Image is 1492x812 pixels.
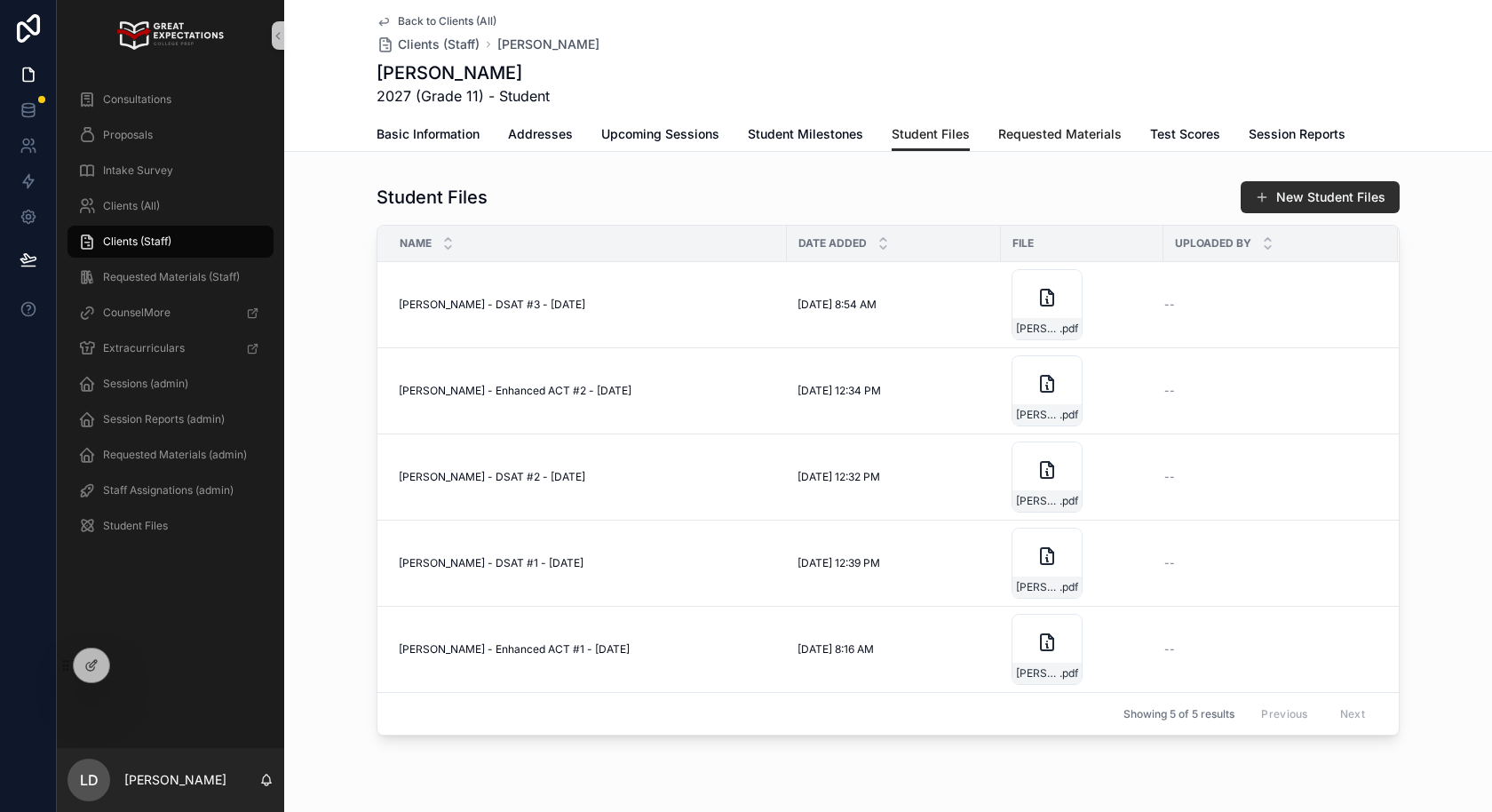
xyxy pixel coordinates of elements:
[67,474,274,506] a: Staff Assignations (admin)
[497,36,599,53] a: [PERSON_NAME]
[798,384,990,398] a: [DATE] 12:34 PM
[399,642,776,657] a: [PERSON_NAME] - Enhanced ACT #1 - [DATE]
[1150,125,1220,143] span: Test Scores
[1164,556,1377,570] a: --
[508,118,573,154] a: Addresses
[67,332,274,364] a: Extracurriculars
[1150,118,1220,154] a: Test Scores
[1016,322,1059,336] span: [PERSON_NAME]---DSAT-#3---8.12.25
[798,384,881,398] span: [DATE] 12:34 PM
[748,125,863,143] span: Student Milestones
[399,642,630,657] span: [PERSON_NAME] - Enhanced ACT #1 - [DATE]
[1012,269,1153,340] a: [PERSON_NAME]---DSAT-#3---8.12.25.pdf
[117,21,223,50] img: App logo
[57,71,284,565] div: scrollable content
[1164,384,1377,398] a: --
[103,377,188,391] span: Sessions (admin)
[103,519,168,533] span: Student Files
[67,226,274,258] a: Clients (Staff)
[399,556,583,570] span: [PERSON_NAME] - DSAT #1 - [DATE]
[1164,384,1175,398] span: --
[103,306,171,320] span: CounselMore
[798,470,990,484] a: [DATE] 12:32 PM
[798,556,880,570] span: [DATE] 12:39 PM
[1249,118,1345,154] a: Session Reports
[1012,236,1034,251] span: File
[1012,355,1153,426] a: [PERSON_NAME]---Enhanced-ACT-#2---7.17.25.pdf
[67,84,274,115] a: Consultations
[103,163,173,178] span: Intake Survey
[892,125,970,143] span: Student Files
[1164,298,1175,312] span: --
[508,125,573,143] span: Addresses
[798,298,877,312] span: [DATE] 8:54 AM
[1123,707,1234,721] span: Showing 5 of 5 results
[1249,125,1345,143] span: Session Reports
[103,128,153,142] span: Proposals
[1016,408,1059,422] span: [PERSON_NAME]---Enhanced-ACT-#2---7.17.25
[892,118,970,152] a: Student Files
[1012,442,1153,513] a: [PERSON_NAME]---DSAT-#2---7.13.25.pdf
[399,298,776,312] a: [PERSON_NAME] - DSAT #3 - [DATE]
[399,298,585,312] span: [PERSON_NAME] - DSAT #3 - [DATE]
[798,470,880,484] span: [DATE] 12:32 PM
[1164,556,1175,570] span: --
[103,483,234,498] span: Staff Assignations (admin)
[377,125,480,143] span: Basic Information
[377,85,550,107] span: 2027 (Grade 11) - Student
[798,642,990,657] a: [DATE] 8:16 AM
[67,155,274,187] a: Intake Survey
[1059,666,1078,681] span: .pdf
[67,119,274,151] a: Proposals
[1164,470,1377,484] a: --
[67,190,274,222] a: Clients (All)
[798,236,867,251] span: Date Added
[601,125,719,143] span: Upcoming Sessions
[398,36,480,53] span: Clients (Staff)
[80,769,99,791] span: LD
[377,185,488,210] h1: Student Files
[798,298,990,312] a: [DATE] 8:54 AM
[103,448,247,462] span: Requested Materials (admin)
[103,199,160,213] span: Clients (All)
[1059,580,1078,594] span: .pdf
[399,556,776,570] a: [PERSON_NAME] - DSAT #1 - [DATE]
[67,403,274,435] a: Session Reports (admin)
[1016,666,1059,681] span: [PERSON_NAME]---Enhanced-ACT-#1---6.12.25
[748,118,863,154] a: Student Milestones
[1059,322,1078,336] span: .pdf
[67,439,274,471] a: Requested Materials (admin)
[798,642,874,657] span: [DATE] 8:16 AM
[1012,614,1153,685] a: [PERSON_NAME]---Enhanced-ACT-#1---6.12.25.pdf
[399,470,585,484] span: [PERSON_NAME] - DSAT #2 - [DATE]
[1016,580,1059,594] span: [PERSON_NAME]---DSAT-#1---6.14.25
[1175,236,1251,251] span: Uploaded By
[1164,642,1377,657] a: --
[1241,181,1400,213] a: New Student Files
[377,14,496,28] a: Back to Clients (All)
[377,36,480,53] a: Clients (Staff)
[67,261,274,293] a: Requested Materials (Staff)
[601,118,719,154] a: Upcoming Sessions
[1012,528,1153,599] a: [PERSON_NAME]---DSAT-#1---6.14.25.pdf
[1164,470,1175,484] span: --
[377,60,550,85] h1: [PERSON_NAME]
[1059,408,1078,422] span: .pdf
[998,125,1122,143] span: Requested Materials
[103,412,225,426] span: Session Reports (admin)
[1164,642,1175,657] span: --
[103,235,171,249] span: Clients (Staff)
[377,118,480,154] a: Basic Information
[400,236,432,251] span: Name
[798,556,990,570] a: [DATE] 12:39 PM
[67,297,274,329] a: CounselMore
[67,510,274,542] a: Student Files
[1016,494,1059,508] span: [PERSON_NAME]---DSAT-#2---7.13.25
[399,384,776,398] a: [PERSON_NAME] - Enhanced ACT #2 - [DATE]
[399,384,631,398] span: [PERSON_NAME] - Enhanced ACT #2 - [DATE]
[103,92,171,107] span: Consultations
[67,368,274,400] a: Sessions (admin)
[398,14,496,28] span: Back to Clients (All)
[399,470,776,484] a: [PERSON_NAME] - DSAT #2 - [DATE]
